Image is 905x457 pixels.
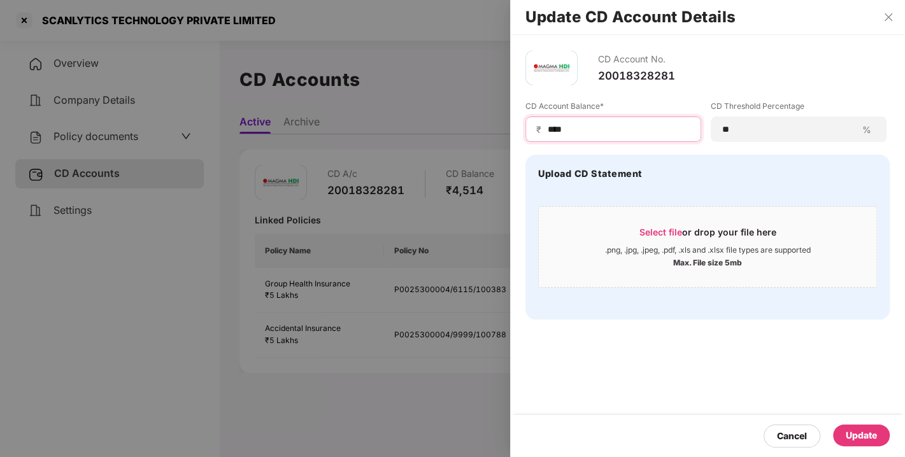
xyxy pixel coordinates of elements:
[883,12,894,22] span: close
[857,123,876,136] span: %
[598,50,675,69] div: CD Account No.
[711,101,887,116] label: CD Threshold Percentage
[598,69,675,83] div: 20018328281
[532,49,571,87] img: magma.png
[538,167,643,180] h4: Upload CD Statement
[846,428,877,442] div: Update
[525,101,701,116] label: CD Account Balance*
[639,227,682,237] span: Select file
[777,429,807,443] div: Cancel
[605,245,811,255] div: .png, .jpg, .jpeg, .pdf, .xls and .xlsx file types are supported
[539,216,876,278] span: Select fileor drop your file here.png, .jpg, .jpeg, .pdf, .xls and .xlsx file types are supported...
[525,10,890,24] h2: Update CD Account Details
[536,123,546,136] span: ₹
[673,255,742,268] div: Max. File size 5mb
[639,226,776,245] div: or drop your file here
[880,11,897,23] button: Close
